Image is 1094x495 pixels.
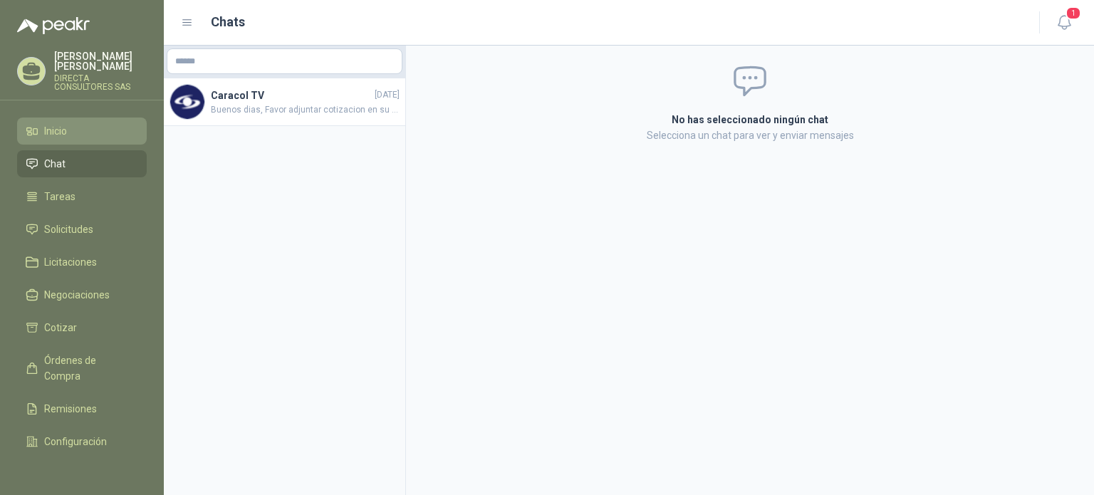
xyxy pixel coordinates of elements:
a: Chat [17,150,147,177]
img: Logo peakr [17,17,90,34]
span: Negociaciones [44,287,110,303]
h1: Chats [211,12,245,32]
a: Cotizar [17,314,147,341]
span: Cotizar [44,320,77,335]
span: Órdenes de Compra [44,353,133,384]
span: 1 [1066,6,1081,20]
span: Solicitudes [44,222,93,237]
p: Selecciona un chat para ver y enviar mensajes [501,127,999,143]
a: Configuración [17,428,147,455]
a: Órdenes de Compra [17,347,147,390]
img: Company Logo [170,85,204,119]
h4: Caracol TV [211,88,372,103]
a: Licitaciones [17,249,147,276]
a: Remisiones [17,395,147,422]
span: Remisiones [44,401,97,417]
a: Solicitudes [17,216,147,243]
span: Inicio [44,123,67,139]
span: [DATE] [375,88,400,102]
span: Tareas [44,189,75,204]
h2: No has seleccionado ningún chat [501,112,999,127]
span: Licitaciones [44,254,97,270]
p: DIRECTA CONSULTORES SAS [54,74,147,91]
a: Tareas [17,183,147,210]
span: Buenos dias, Favor adjuntar cotizacion en su formato [211,103,400,117]
a: Inicio [17,118,147,145]
a: Negociaciones [17,281,147,308]
p: [PERSON_NAME] [PERSON_NAME] [54,51,147,71]
a: Company LogoCaracol TV[DATE]Buenos dias, Favor adjuntar cotizacion en su formato [164,78,405,126]
span: Configuración [44,434,107,449]
button: 1 [1051,10,1077,36]
span: Chat [44,156,66,172]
